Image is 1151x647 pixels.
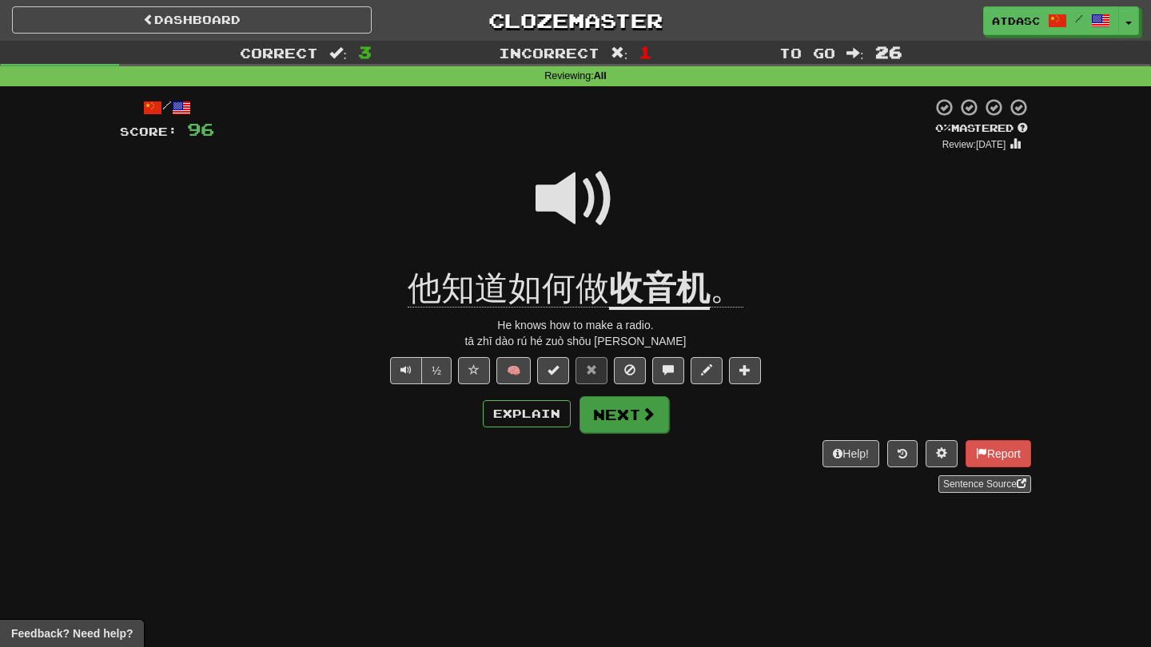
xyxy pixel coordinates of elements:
[421,357,452,384] button: ½
[942,139,1006,150] small: Review: [DATE]
[120,317,1031,333] div: He knows how to make a radio.
[710,269,743,308] span: 。
[329,46,347,60] span: :
[120,333,1031,349] div: tā zhī dào rú hé zuò shōu [PERSON_NAME]
[499,45,599,61] span: Incorrect
[575,357,607,384] button: Reset to 0% Mastered (alt+r)
[614,357,646,384] button: Ignore sentence (alt+i)
[966,440,1031,467] button: Report
[992,14,1040,28] span: atDasc
[932,121,1031,136] div: Mastered
[240,45,318,61] span: Correct
[579,396,669,433] button: Next
[390,357,422,384] button: Play sentence audio (ctl+space)
[408,269,609,308] span: 他知道如何做
[729,357,761,384] button: Add to collection (alt+a)
[639,42,652,62] span: 1
[358,42,372,62] span: 3
[537,357,569,384] button: Set this sentence to 100% Mastered (alt+m)
[120,125,177,138] span: Score:
[594,70,607,81] strong: All
[938,475,1031,493] a: Sentence Source
[458,357,490,384] button: Favorite sentence (alt+f)
[11,625,133,641] span: Open feedback widget
[396,6,755,34] a: Clozemaster
[691,357,723,384] button: Edit sentence (alt+d)
[483,400,571,427] button: Explain
[822,440,879,467] button: Help!
[875,42,902,62] span: 26
[887,440,918,467] button: Round history (alt+y)
[609,269,710,310] u: 收音机
[611,46,628,60] span: :
[652,357,684,384] button: Discuss sentence (alt+u)
[935,121,951,134] span: 0 %
[496,357,531,384] button: 🧠
[120,97,214,117] div: /
[983,6,1119,35] a: atDasc /
[846,46,864,60] span: :
[779,45,835,61] span: To go
[1075,13,1083,24] span: /
[387,357,452,384] div: Text-to-speech controls
[12,6,372,34] a: Dashboard
[187,119,214,139] span: 96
